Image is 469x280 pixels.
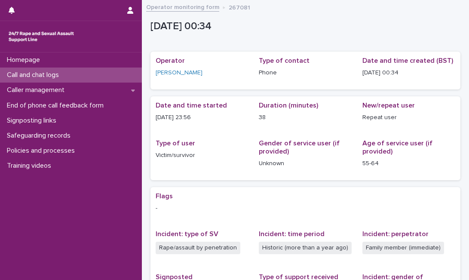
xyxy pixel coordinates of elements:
[3,56,47,64] p: Homepage
[362,159,455,168] p: 55-64
[156,57,185,64] span: Operator
[259,57,310,64] span: Type of contact
[150,20,457,33] p: [DATE] 00:34
[3,132,77,140] p: Safeguarding records
[259,113,352,122] p: 38
[362,231,429,237] span: Incident: perpetrator
[362,102,415,109] span: New/repeat user
[3,86,71,94] p: Caller management
[3,71,66,79] p: Call and chat logs
[3,117,63,125] p: Signposting links
[362,57,453,64] span: Date and time created (BST)
[362,140,432,155] span: Age of service user (if provided)
[259,231,325,237] span: Incident: time period
[156,113,248,122] p: [DATE] 23:56
[156,204,455,213] p: -
[7,28,76,45] img: rhQMoQhaT3yELyF149Cw
[156,102,227,109] span: Date and time started
[259,140,340,155] span: Gender of service user (if provided)
[3,147,82,155] p: Policies and processes
[156,231,218,237] span: Incident: type of SV
[3,162,58,170] p: Training videos
[156,242,240,254] span: Rape/assault by penetration
[156,68,202,77] a: [PERSON_NAME]
[259,68,352,77] p: Phone
[362,68,455,77] p: [DATE] 00:34
[3,102,110,110] p: End of phone call feedback form
[362,242,444,254] span: Family member (immediate)
[259,102,318,109] span: Duration (minutes)
[259,242,352,254] span: Historic (more than a year ago)
[362,113,455,122] p: Repeat user
[156,151,248,160] p: Victim/survivor
[259,159,352,168] p: Unknown
[156,140,195,147] span: Type of user
[229,2,250,12] p: 267081
[146,2,219,12] a: Operator monitoring form
[156,193,173,200] span: Flags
